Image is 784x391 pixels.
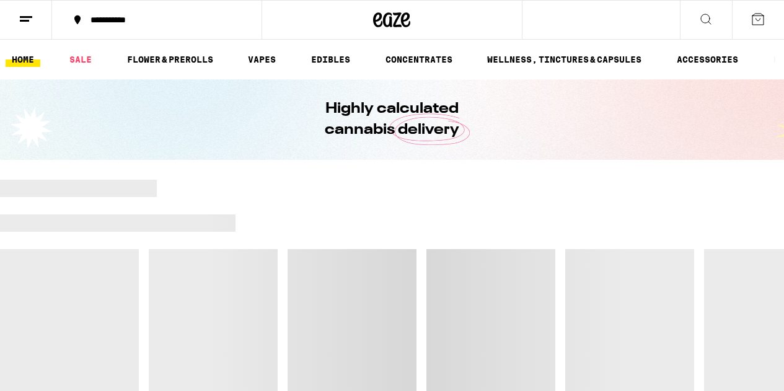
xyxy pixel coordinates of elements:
h1: Highly calculated cannabis delivery [290,99,495,141]
a: CONCENTRATES [379,52,459,67]
a: FLOWER & PREROLLS [121,52,219,67]
a: HOME [6,52,40,67]
a: ACCESSORIES [671,52,744,67]
a: WELLNESS, TINCTURES & CAPSULES [481,52,648,67]
a: EDIBLES [305,52,356,67]
a: VAPES [242,52,282,67]
a: SALE [63,52,98,67]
